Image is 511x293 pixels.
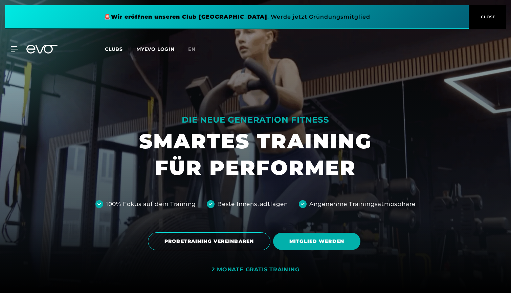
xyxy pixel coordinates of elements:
[188,46,196,52] span: en
[139,114,372,125] div: DIE NEUE GENERATION FITNESS
[105,46,123,52] span: Clubs
[139,128,372,181] h1: SMARTES TRAINING FÜR PERFORMER
[148,227,273,255] a: PROBETRAINING VEREINBAREN
[469,5,506,29] button: CLOSE
[106,200,196,209] div: 100% Fokus auf dein Training
[136,46,175,52] a: MYEVO LOGIN
[164,238,254,245] span: PROBETRAINING VEREINBAREN
[188,45,204,53] a: en
[212,266,299,273] div: 2 MONATE GRATIS TRAINING
[479,14,496,20] span: CLOSE
[289,238,344,245] span: MITGLIED WERDEN
[217,200,288,209] div: Beste Innenstadtlagen
[105,46,136,52] a: Clubs
[273,228,363,255] a: MITGLIED WERDEN
[309,200,416,209] div: Angenehme Trainingsatmosphäre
